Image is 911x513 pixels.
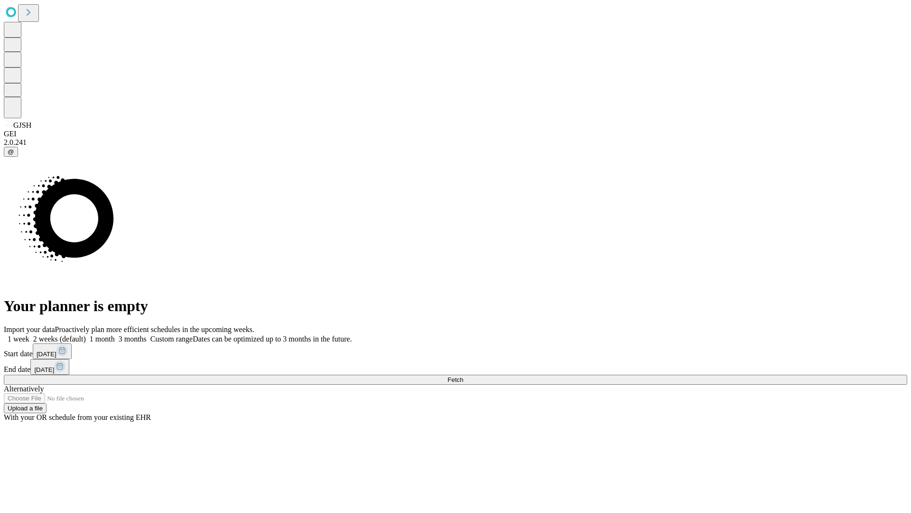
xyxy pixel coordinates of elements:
span: @ [8,148,14,155]
button: Upload a file [4,403,46,413]
span: Alternatively [4,385,44,393]
div: End date [4,359,907,375]
span: GJSH [13,121,31,129]
span: 3 months [119,335,147,343]
div: GEI [4,130,907,138]
span: Fetch [447,376,463,383]
span: Dates can be optimized up to 3 months in the future. [193,335,352,343]
span: [DATE] [34,366,54,373]
button: @ [4,147,18,157]
button: [DATE] [33,343,72,359]
span: Custom range [150,335,193,343]
div: 2.0.241 [4,138,907,147]
span: Proactively plan more efficient schedules in the upcoming weeks. [55,325,254,333]
span: [DATE] [37,351,56,358]
span: With your OR schedule from your existing EHR [4,413,151,421]
span: 1 month [90,335,115,343]
h1: Your planner is empty [4,297,907,315]
button: [DATE] [30,359,69,375]
button: Fetch [4,375,907,385]
div: Start date [4,343,907,359]
span: Import your data [4,325,55,333]
span: 2 weeks (default) [33,335,86,343]
span: 1 week [8,335,29,343]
